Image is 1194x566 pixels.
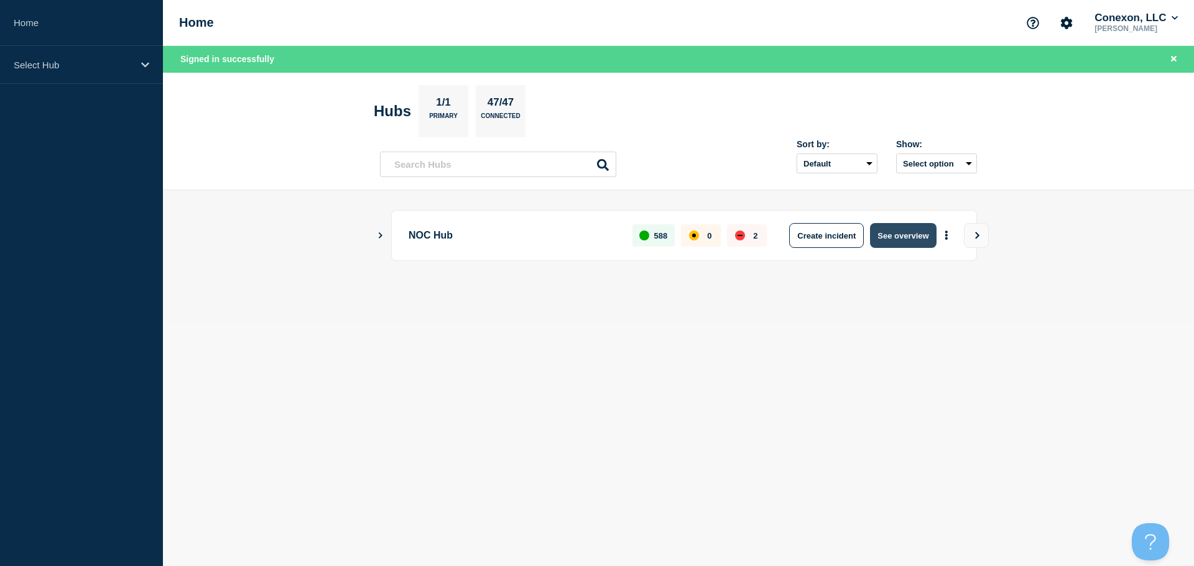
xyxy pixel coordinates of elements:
[654,231,668,240] p: 588
[896,139,977,149] div: Show:
[380,152,616,177] input: Search Hubs
[797,139,877,149] div: Sort by:
[689,231,699,240] div: affected
[179,16,214,30] h1: Home
[753,231,757,240] p: 2
[481,112,520,126] p: Connected
[789,223,864,248] button: Create incident
[1020,10,1046,36] button: Support
[639,231,649,240] div: up
[180,54,274,64] span: Signed in successfully
[1166,52,1182,66] button: Close banner
[896,153,977,173] button: Select option
[735,231,745,240] div: down
[483,96,519,112] p: 47/47
[1092,24,1180,33] p: [PERSON_NAME]
[409,223,618,248] p: NOC Hub
[374,103,411,120] h2: Hubs
[707,231,711,240] p: 0
[1053,10,1080,36] button: Account settings
[1132,523,1169,560] iframe: Help Scout Beacon - Open
[432,96,456,112] p: 1/1
[1092,12,1180,24] button: Conexon, LLC
[870,223,936,248] button: See overview
[14,60,133,70] p: Select Hub
[797,153,877,173] select: Sort by
[377,231,384,240] button: Show Connected Hubs
[964,223,989,248] button: View
[938,224,955,247] button: More actions
[429,112,458,126] p: Primary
